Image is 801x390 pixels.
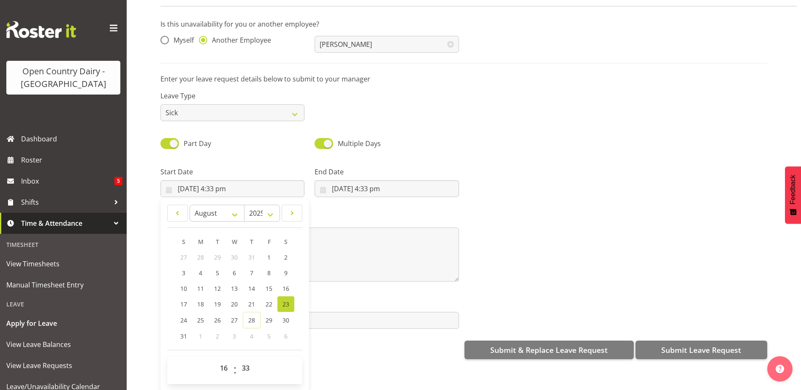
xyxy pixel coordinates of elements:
span: 5 [216,269,219,277]
a: 3 [175,265,192,281]
a: 31 [175,328,192,344]
span: 26 [214,316,221,324]
span: 10 [180,284,187,292]
span: Inbox [21,175,114,187]
a: 10 [175,281,192,296]
a: 14 [243,281,261,296]
input: Click to select... [160,180,304,197]
a: 1 [261,249,277,265]
a: 5 [209,265,226,281]
span: 5 [267,332,271,340]
a: 18 [192,296,209,312]
a: 9 [277,265,294,281]
span: 29 [214,253,221,261]
span: 20 [231,300,238,308]
span: 28 [197,253,204,261]
span: 4 [250,332,253,340]
a: Apply for Leave [2,313,125,334]
span: Feedback [789,175,797,204]
span: Submit Leave Request [661,344,741,355]
span: 18 [197,300,204,308]
a: 19 [209,296,226,312]
a: 11 [192,281,209,296]
span: Shifts [21,196,110,209]
span: 19 [214,300,221,308]
div: Open Country Dairy - [GEOGRAPHIC_DATA] [15,65,112,90]
a: View Timesheets [2,253,125,274]
span: 27 [231,316,238,324]
span: Part Day [184,139,211,148]
a: 7 [243,265,261,281]
a: 21 [243,296,261,312]
span: T [216,238,219,246]
a: View Leave Balances [2,334,125,355]
a: 2 [277,249,294,265]
span: 3 [182,269,185,277]
a: 16 [277,281,294,296]
span: T [250,238,253,246]
span: 2 [284,253,288,261]
span: 12 [214,284,221,292]
button: Feedback - Show survey [785,166,801,224]
span: 8 [267,269,271,277]
a: 13 [226,281,243,296]
span: 31 [248,253,255,261]
span: 13 [231,284,238,292]
label: Attachment [160,298,459,309]
span: 21 [248,300,255,308]
p: Enter your leave request details below to submit to your manager [160,74,767,84]
label: Leave Type [160,91,304,101]
a: 27 [226,312,243,328]
div: Timesheet [2,236,125,253]
span: 6 [284,332,288,340]
span: 9 [284,269,288,277]
span: 1 [199,332,202,340]
span: Roster [21,154,122,166]
div: Leave [2,295,125,313]
span: 22 [266,300,272,308]
span: View Leave Requests [6,359,120,372]
input: Click to select... [315,180,459,197]
button: Submit & Replace Leave Request [464,341,634,359]
a: 20 [226,296,243,312]
span: Manual Timesheet Entry [6,279,120,291]
span: : [234,360,236,381]
span: 4 [199,269,202,277]
button: Submit Leave Request [635,341,767,359]
span: 24 [180,316,187,324]
a: 24 [175,312,192,328]
input: Select Employee [315,36,459,53]
a: 23 [277,296,294,312]
a: 30 [277,312,294,328]
label: End Date [315,167,459,177]
span: 1 [267,253,271,261]
a: 6 [226,265,243,281]
img: Rosterit website logo [6,21,76,38]
a: 4 [192,265,209,281]
a: 12 [209,281,226,296]
span: 5 [114,177,122,185]
a: 25 [192,312,209,328]
a: 29 [261,312,277,328]
span: Another Employee [207,36,271,44]
span: 28 [248,316,255,324]
span: 14 [248,284,255,292]
span: 23 [282,300,289,308]
span: M [198,238,204,246]
label: Message* [160,214,459,224]
span: 2 [216,332,219,340]
p: Is this unavailability for you or another employee? [160,19,767,29]
span: Myself [169,36,194,44]
a: Manual Timesheet Entry [2,274,125,295]
span: 25 [197,316,204,324]
span: 30 [231,253,238,261]
a: 15 [261,281,277,296]
img: help-xxl-2.png [776,365,784,373]
a: 8 [261,265,277,281]
span: 11 [197,284,204,292]
span: 17 [180,300,187,308]
span: Submit & Replace Leave Request [490,344,608,355]
span: 6 [233,269,236,277]
a: View Leave Requests [2,355,125,376]
span: 27 [180,253,187,261]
